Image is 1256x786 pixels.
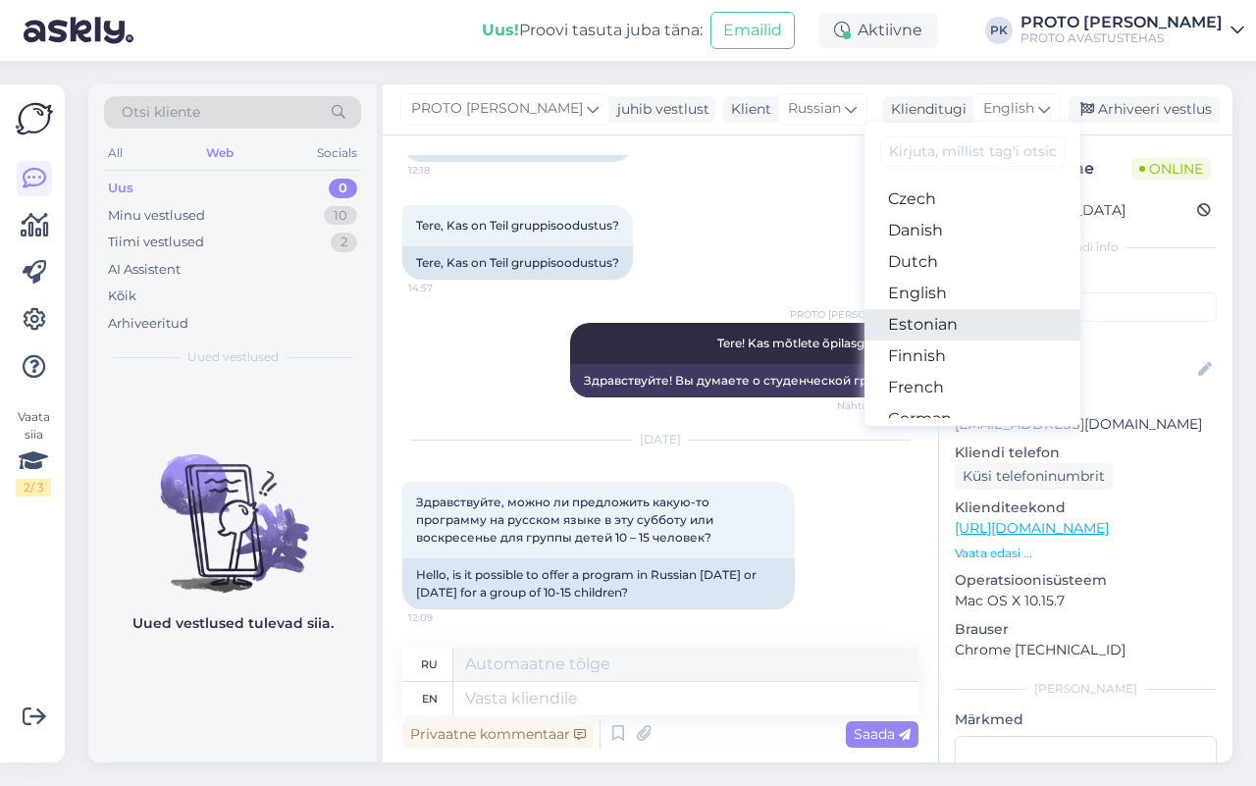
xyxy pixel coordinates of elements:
p: Märkmed [955,709,1217,730]
input: Lisa tag [955,292,1217,322]
span: 14:57 [408,281,482,295]
div: Arhiveeri vestlus [1069,96,1220,123]
span: Здравствуйте, можно ли предложить какую-то программу на русском языке в эту субботу или воскресен... [416,495,716,545]
div: [PERSON_NAME] [955,680,1217,698]
b: Uus! [482,21,519,39]
a: Dutch [864,246,1080,278]
div: ru [421,648,438,681]
div: Здравствуйте! Вы думаете о студенческой группе? [570,364,918,397]
a: PROTO [PERSON_NAME]PROTO AVASTUSTEHAS [1020,15,1244,46]
a: Estonian [864,309,1080,341]
p: Kliendi telefon [955,443,1217,463]
a: Czech [864,183,1080,215]
a: English [864,278,1080,309]
div: 2 [331,233,357,252]
div: Uus [108,179,133,198]
div: Tere, Kas on Teil gruppisoodustus? [402,246,633,280]
div: PK [985,17,1013,44]
div: PROTO AVASTUSTEHAS [1020,30,1223,46]
div: juhib vestlust [609,99,709,120]
span: Tere! Kas mõtlete õpilasgrupile? [717,336,905,350]
p: [EMAIL_ADDRESS][DOMAIN_NAME] [955,414,1217,435]
span: English [983,98,1034,120]
div: Vaata siia [16,408,51,497]
div: PROTO [PERSON_NAME] [1020,15,1223,30]
div: Privaatne kommentaar [402,721,594,748]
span: Russian [788,98,841,120]
p: Kliendi nimi [955,330,1217,350]
img: Askly Logo [16,100,53,137]
span: Uued vestlused [187,348,279,366]
div: AI Assistent [108,260,181,280]
p: Vaata edasi ... [955,545,1217,562]
div: [DATE] [402,431,918,448]
span: Saada [854,725,911,743]
p: Mac OS X 10.15.7 [955,591,1217,611]
div: Kõik [108,287,136,306]
div: Hello, is it possible to offer a program in Russian [DATE] or [DATE] for a group of 10-15 children? [402,558,795,609]
div: Klienditugi [883,99,967,120]
p: Uued vestlused tulevad siia. [132,613,334,634]
p: Klienditeekond [955,498,1217,518]
a: German [864,403,1080,435]
button: Emailid [710,12,795,49]
input: Kirjuta, millist tag'i otsid [880,136,1065,167]
p: Operatsioonisüsteem [955,570,1217,591]
a: French [864,372,1080,403]
a: [URL][DOMAIN_NAME] [955,519,1109,537]
span: PROTO [PERSON_NAME] [790,307,913,322]
span: Online [1131,158,1211,180]
div: Küsi telefoninumbrit [955,463,1113,490]
a: Danish [864,215,1080,246]
p: Chrome [TECHNICAL_ID] [955,640,1217,660]
div: Arhiveeritud [108,314,188,334]
span: Nähtud ✓ 15:22 [837,398,913,413]
span: Tere, Kas on Teil gruppisoodustus? [416,218,619,233]
img: No chats [88,419,377,596]
a: Finnish [864,341,1080,372]
div: Web [202,140,237,166]
p: Kliendi email [955,393,1217,414]
p: Kliendi tag'id [955,268,1217,288]
span: 12:18 [408,163,482,178]
div: Kliendi info [955,238,1217,256]
p: Brauser [955,619,1217,640]
span: PROTO [PERSON_NAME] [411,98,583,120]
div: All [104,140,127,166]
span: Otsi kliente [122,102,200,123]
div: 10 [324,206,357,226]
div: Socials [313,140,361,166]
div: Minu vestlused [108,206,205,226]
div: 0 [329,179,357,198]
div: Tiimi vestlused [108,233,204,252]
div: Klient [723,99,771,120]
div: 2 / 3 [16,479,51,497]
div: en [422,682,438,715]
span: 12:09 [408,610,482,625]
div: Aktiivne [818,13,938,48]
div: Proovi tasuta juba täna: [482,19,703,42]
